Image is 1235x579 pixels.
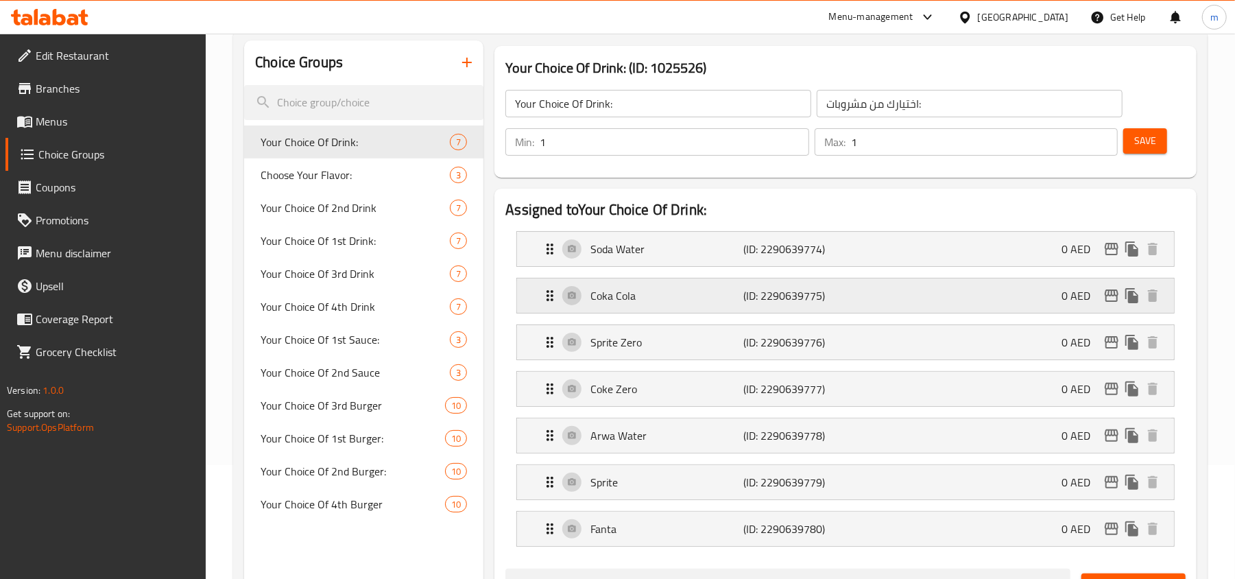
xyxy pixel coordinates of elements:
[1101,332,1122,353] button: edit
[590,381,743,397] p: Coke Zero
[517,372,1174,406] div: Expand
[36,113,195,130] span: Menus
[446,399,466,412] span: 10
[36,278,195,294] span: Upsell
[244,389,483,422] div: Your Choice Of 3rd Burger10
[261,496,445,512] span: Your Choice Of 4th Burger
[445,397,467,414] div: Choices
[5,72,206,105] a: Branches
[244,488,483,521] div: Your Choice Of 4th Burger10
[261,331,450,348] span: Your Choice Of 1st Sauce:
[445,430,467,447] div: Choices
[244,158,483,191] div: Choose Your Flavor:3
[1142,379,1163,399] button: delete
[505,57,1186,79] h3: Your Choice Of Drink: (ID: 1025526)
[261,298,450,315] span: Your Choice Of 4th Drink
[1062,381,1101,397] p: 0 AED
[1123,128,1167,154] button: Save
[1122,379,1142,399] button: duplicate
[261,397,445,414] span: Your Choice Of 3rd Burger
[1122,472,1142,493] button: duplicate
[450,233,467,249] div: Choices
[255,52,343,73] h2: Choice Groups
[5,270,206,303] a: Upsell
[517,465,1174,499] div: Expand
[5,237,206,270] a: Menu disclaimer
[36,47,195,64] span: Edit Restaurant
[36,344,195,360] span: Grocery Checklist
[1101,472,1122,493] button: edit
[451,235,466,248] span: 7
[505,459,1186,506] li: Expand
[261,167,450,183] span: Choose Your Flavor:
[1062,521,1101,537] p: 0 AED
[515,134,534,150] p: Min:
[590,474,743,491] p: Sprite
[505,272,1186,319] li: Expand
[244,191,483,224] div: Your Choice Of 2nd Drink7
[744,521,846,537] p: (ID: 2290639780)
[1101,285,1122,306] button: edit
[590,427,743,444] p: Arwa Water
[590,287,743,304] p: Coka Cola
[450,364,467,381] div: Choices
[517,512,1174,546] div: Expand
[590,241,743,257] p: Soda Water
[5,105,206,138] a: Menus
[451,169,466,182] span: 3
[505,226,1186,272] li: Expand
[7,405,70,423] span: Get support on:
[450,331,467,348] div: Choices
[829,9,913,25] div: Menu-management
[744,287,846,304] p: (ID: 2290639775)
[445,463,467,480] div: Choices
[1122,332,1142,353] button: duplicate
[38,146,195,163] span: Choice Groups
[261,463,445,480] span: Your Choice Of 2nd Burger:
[1062,287,1101,304] p: 0 AED
[5,39,206,72] a: Edit Restaurant
[744,334,846,351] p: (ID: 2290639776)
[1062,427,1101,444] p: 0 AED
[450,298,467,315] div: Choices
[451,300,466,314] span: 7
[590,521,743,537] p: Fanta
[451,333,466,346] span: 3
[450,200,467,216] div: Choices
[446,498,466,511] span: 10
[1062,334,1101,351] p: 0 AED
[261,233,450,249] span: Your Choice Of 1st Drink:
[1122,425,1142,446] button: duplicate
[244,224,483,257] div: Your Choice Of 1st Drink:7
[1062,474,1101,491] p: 0 AED
[744,241,846,257] p: (ID: 2290639774)
[590,334,743,351] p: Sprite Zero
[43,381,64,399] span: 1.0.0
[451,366,466,379] span: 3
[1210,10,1219,25] span: m
[505,366,1186,412] li: Expand
[1101,239,1122,259] button: edit
[5,138,206,171] a: Choice Groups
[446,432,466,445] span: 10
[36,179,195,196] span: Coupons
[5,303,206,335] a: Coverage Report
[244,257,483,290] div: Your Choice Of 3rd Drink7
[244,455,483,488] div: Your Choice Of 2nd Burger:10
[1122,519,1142,539] button: duplicate
[824,134,846,150] p: Max:
[1101,379,1122,399] button: edit
[451,268,466,281] span: 7
[244,356,483,389] div: Your Choice Of 2nd Sauce3
[517,418,1174,453] div: Expand
[517,325,1174,359] div: Expand
[450,167,467,183] div: Choices
[450,265,467,282] div: Choices
[244,290,483,323] div: Your Choice Of 4th Drink7
[7,381,40,399] span: Version:
[1142,239,1163,259] button: delete
[261,265,450,282] span: Your Choice Of 3rd Drink
[446,465,466,478] span: 10
[244,126,483,158] div: Your Choice Of Drink:7
[244,422,483,455] div: Your Choice Of 1st Burger:10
